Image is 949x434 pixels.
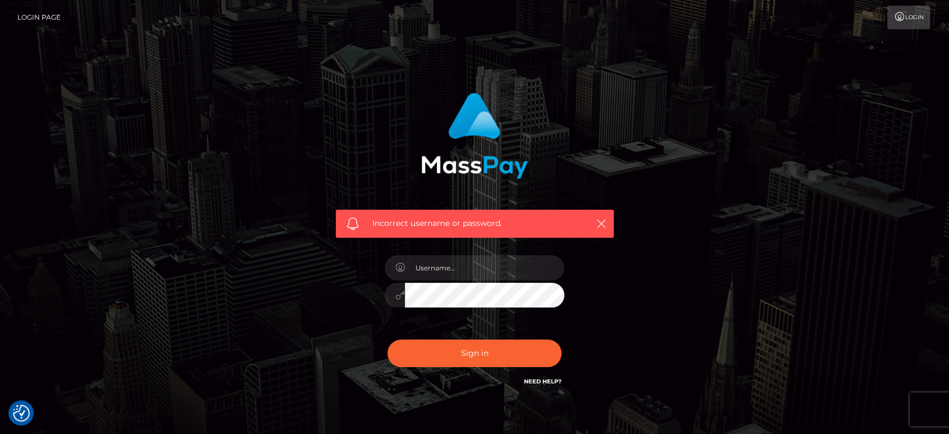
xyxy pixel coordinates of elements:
img: Revisit consent button [13,405,30,422]
a: Login Page [17,6,61,29]
img: MassPay Login [421,93,528,179]
a: Login [887,6,930,29]
button: Sign in [387,340,562,367]
button: Consent Preferences [13,405,30,422]
span: Incorrect username or password. [372,218,577,229]
input: Username... [405,255,564,281]
a: Need Help? [524,378,562,385]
